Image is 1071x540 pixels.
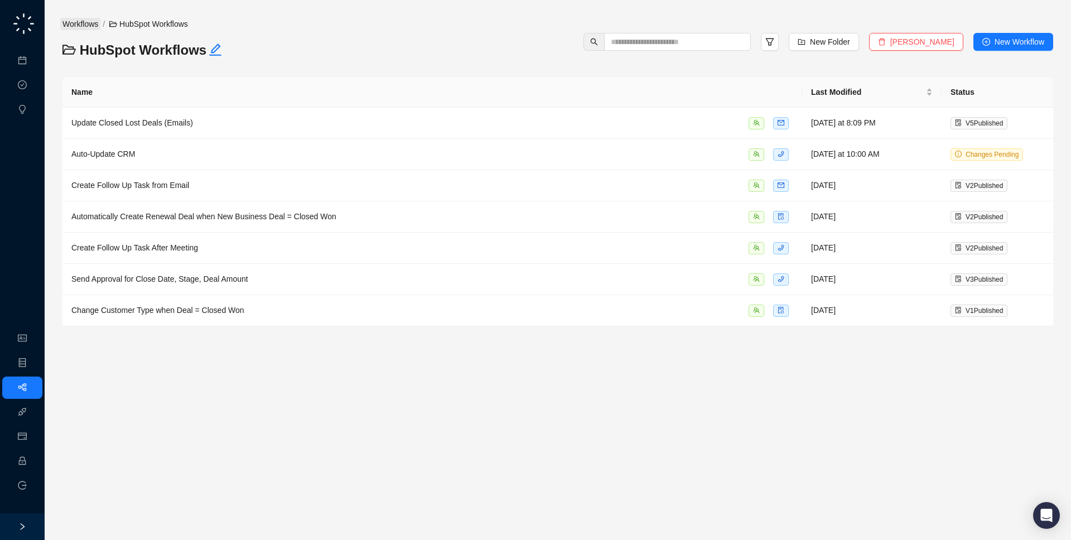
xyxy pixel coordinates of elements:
span: search [590,38,598,46]
span: V 5 Published [966,119,1003,127]
span: V 2 Published [966,244,1003,252]
span: Auto-Update CRM [71,150,135,158]
span: V 2 Published [966,213,1003,221]
th: Status [942,77,1053,108]
td: [DATE] at 8:09 PM [802,108,942,139]
span: mail [778,119,784,126]
span: Create Follow Up Task After Meeting [71,243,198,252]
td: [DATE] [802,295,942,326]
span: phone [778,151,784,157]
span: team [753,276,760,282]
span: V 2 Published [966,182,1003,190]
span: Last Modified [811,86,924,98]
span: Send Approval for Close Date, Stage, Deal Amount [71,274,248,283]
span: logout [18,481,27,490]
span: [PERSON_NAME] [890,36,954,48]
div: Open Intercom Messenger [1033,502,1060,529]
span: team [753,213,760,220]
span: folder-open [109,20,117,28]
span: phone [778,276,784,282]
span: file-sync [778,213,784,220]
span: HubSpot Workflows [109,20,188,28]
span: file-done [955,182,962,189]
span: Update Closed Lost Deals (Emails) [71,118,193,127]
span: Automatically Create Renewal Deal when New Business Deal = Closed Won [71,212,336,221]
button: New Folder [789,33,859,51]
span: info-circle [955,151,962,157]
span: file-done [955,244,962,251]
span: V 3 Published [966,276,1003,283]
span: team [753,119,760,126]
td: [DATE] at 10:00 AM [802,139,942,170]
button: [PERSON_NAME] [869,33,963,51]
span: file-done [955,276,962,282]
span: plus-circle [982,38,990,46]
td: [DATE] [802,170,942,201]
span: New Workflow [995,36,1044,48]
span: mail [778,182,784,189]
td: [DATE] [802,233,942,264]
span: Create Follow Up Task from Email [71,181,189,190]
th: Name [62,77,802,108]
img: logo-small-C4UdH2pc.png [11,11,36,36]
span: V 1 Published [966,307,1003,315]
span: file-done [955,213,962,220]
span: folder-add [798,38,805,46]
span: filter [765,37,774,46]
span: team [753,244,760,251]
li: / [103,18,105,30]
a: Workflows [60,18,100,30]
th: Last Modified [802,77,942,108]
button: New Workflow [973,33,1053,51]
span: file-sync [778,307,784,314]
td: [DATE] [802,201,942,233]
span: team [753,151,760,157]
span: phone [778,244,784,251]
button: Edit [209,41,222,59]
span: New Folder [810,36,850,48]
h3: HubSpot Workflows [62,41,358,59]
span: file-done [955,119,962,126]
span: delete [878,38,886,46]
span: team [753,307,760,314]
span: team [753,182,760,189]
span: right [18,523,26,531]
span: edit [209,43,222,56]
span: Change Customer Type when Deal = Closed Won [71,306,244,315]
span: Changes Pending [966,151,1019,158]
td: [DATE] [802,264,942,295]
span: folder-open [62,43,76,56]
span: file-done [955,307,962,314]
